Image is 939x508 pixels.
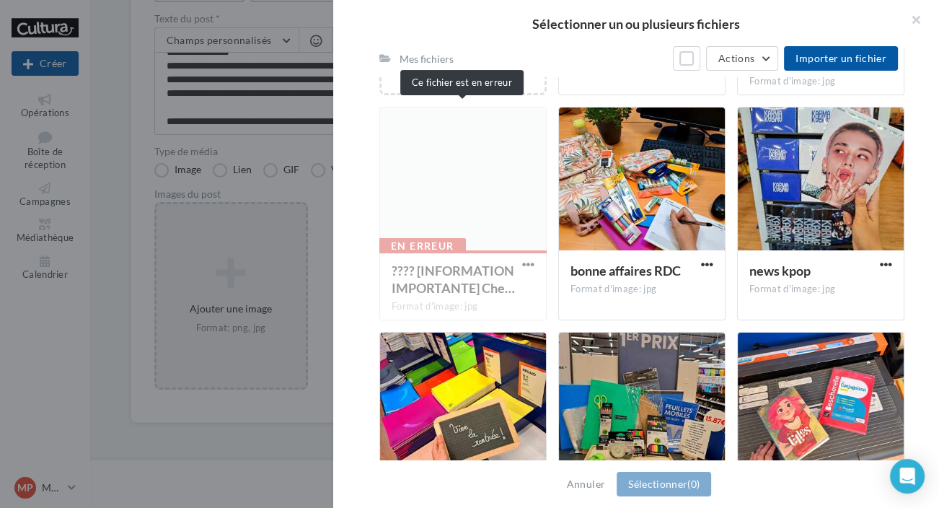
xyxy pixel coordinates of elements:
[718,52,754,64] span: Actions
[400,70,524,95] div: Ce fichier est en erreur
[784,46,898,71] button: Importer un fichier
[687,478,700,490] span: (0)
[570,283,713,296] div: Format d'image: jpg
[356,17,916,30] h2: Sélectionner un ou plusieurs fichiers
[795,52,886,64] span: Importer un fichier
[749,75,892,88] div: Format d'image: jpg
[749,263,811,279] span: news kpop
[400,52,454,66] div: Mes fichiers
[561,476,611,493] button: Annuler
[706,46,778,71] button: Actions
[570,263,681,279] span: bonne affaires RDC
[617,472,711,496] button: Sélectionner(0)
[890,459,925,494] div: Open Intercom Messenger
[749,283,892,296] div: Format d'image: jpg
